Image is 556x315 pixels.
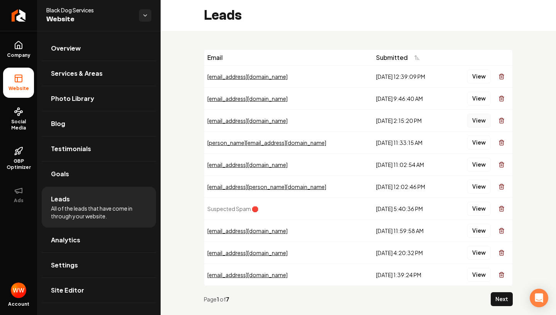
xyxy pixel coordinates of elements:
[376,183,444,191] div: [DATE] 12:02:46 PM
[217,296,220,303] strong: 1
[376,205,444,213] div: [DATE] 5:40:36 PM
[51,119,65,128] span: Blog
[467,268,491,282] button: View
[376,117,444,124] div: [DATE] 2:15:20 PM
[42,228,156,252] a: Analytics
[51,261,78,270] span: Settings
[467,180,491,194] button: View
[467,246,491,260] button: View
[207,183,370,191] div: [EMAIL_ADDRESS][PERSON_NAME][DOMAIN_NAME]
[220,296,226,303] span: of
[11,283,26,298] img: Warner Wright
[12,9,26,22] img: Rebolt Logo
[51,194,70,204] span: Leads
[491,292,513,306] button: Next
[11,198,27,204] span: Ads
[376,95,444,102] div: [DATE] 9:46:40 AM
[42,162,156,186] a: Goals
[376,161,444,169] div: [DATE] 11:02:54 AM
[51,235,80,245] span: Analytics
[42,136,156,161] a: Testimonials
[467,70,491,83] button: View
[51,286,84,295] span: Site Editor
[530,289,548,307] div: Open Intercom Messenger
[376,139,444,146] div: [DATE] 11:33:15 AM
[207,227,370,235] div: [EMAIL_ADDRESS][DOMAIN_NAME]
[376,73,444,80] div: [DATE] 12:39:09 PM
[42,253,156,278] a: Settings
[3,101,34,137] a: Social Media
[204,296,217,303] span: Page
[42,36,156,61] a: Overview
[467,92,491,106] button: View
[3,140,34,177] a: GBP Optimizer
[207,205,258,212] span: Suspected Spam 🛑
[51,204,147,220] span: All of the leads that have come in through your website.
[8,301,29,307] span: Account
[207,117,370,124] div: [EMAIL_ADDRESS][DOMAIN_NAME]
[207,53,370,62] div: Email
[4,52,34,58] span: Company
[51,69,103,78] span: Services & Areas
[5,85,32,92] span: Website
[3,34,34,65] a: Company
[467,224,491,238] button: View
[207,249,370,257] div: [EMAIL_ADDRESS][DOMAIN_NAME]
[11,283,26,298] button: Open user button
[467,136,491,150] button: View
[51,169,69,179] span: Goals
[376,249,444,257] div: [DATE] 4:20:32 PM
[51,94,94,103] span: Photo Library
[42,278,156,303] a: Site Editor
[207,139,370,146] div: [PERSON_NAME][EMAIL_ADDRESS][DOMAIN_NAME]
[42,111,156,136] a: Blog
[207,95,370,102] div: [EMAIL_ADDRESS][DOMAIN_NAME]
[51,144,91,153] span: Testimonials
[207,271,370,279] div: [EMAIL_ADDRESS][DOMAIN_NAME]
[46,6,133,14] span: Black Dog Services
[467,158,491,172] button: View
[204,8,242,23] h2: Leads
[3,158,34,170] span: GBP Optimizer
[51,44,81,53] span: Overview
[42,86,156,111] a: Photo Library
[376,53,408,62] span: Submitted
[46,14,133,25] span: Website
[467,114,491,128] button: View
[376,271,444,279] div: [DATE] 1:39:24 PM
[467,202,491,216] button: View
[376,227,444,235] div: [DATE] 11:59:58 AM
[3,180,34,210] button: Ads
[376,51,425,65] button: Submitted
[207,161,370,169] div: [EMAIL_ADDRESS][DOMAIN_NAME]
[3,119,34,131] span: Social Media
[226,296,229,303] strong: 7
[42,61,156,86] a: Services & Areas
[207,73,370,80] div: [EMAIL_ADDRESS][DOMAIN_NAME]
